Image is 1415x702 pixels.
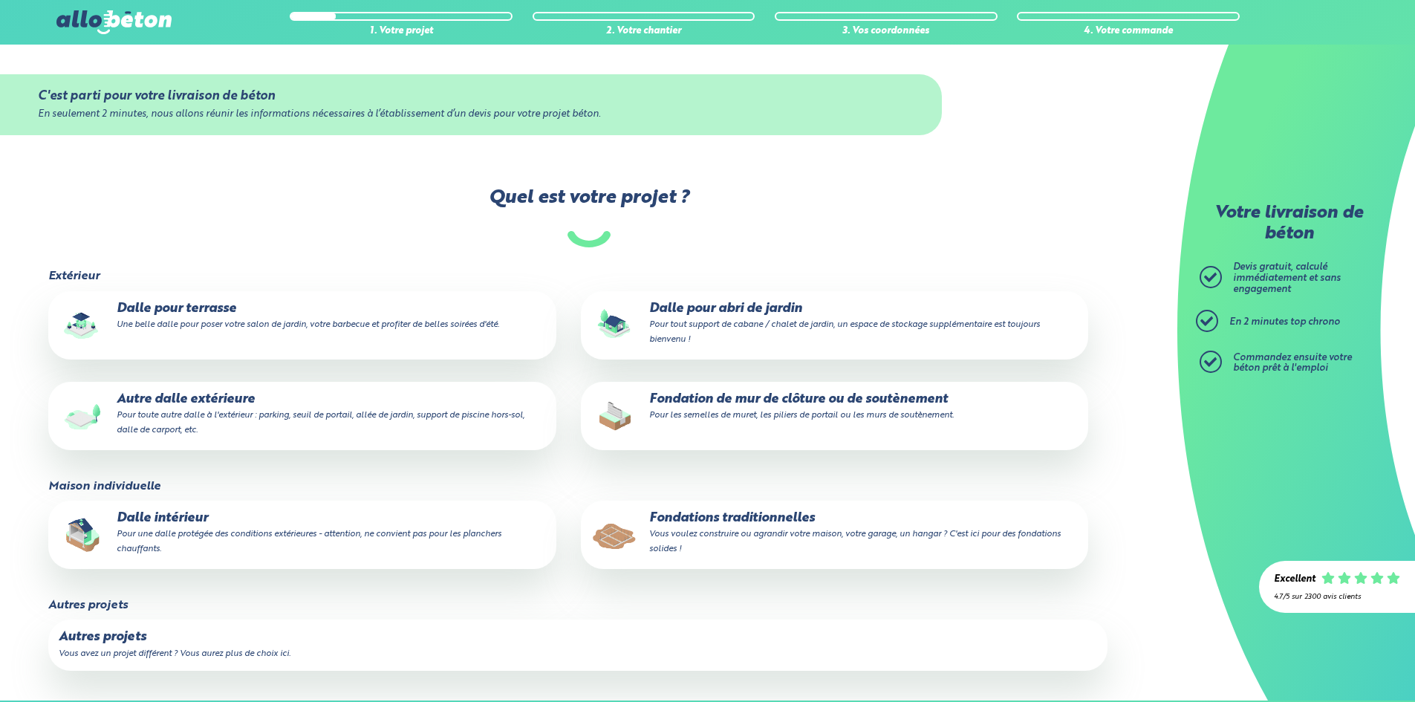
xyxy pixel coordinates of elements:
[649,320,1040,344] small: Pour tout support de cabane / chalet de jardin, un espace de stockage supplémentaire est toujours...
[59,511,545,556] p: Dalle intérieur
[48,599,128,612] legend: Autres projets
[591,511,639,559] img: final_use.values.traditional_fundations
[1229,317,1340,327] span: En 2 minutes top chrono
[591,392,1078,422] p: Fondation de mur de clôture ou de soutènement
[59,392,106,440] img: final_use.values.outside_slab
[775,26,998,37] div: 3. Vos coordonnées
[591,392,639,440] img: final_use.values.closing_wall_fundation
[649,530,1061,553] small: Vous voulez construire ou agrandir votre maison, votre garage, un hangar ? C'est ici pour des fon...
[1283,644,1399,686] iframe: Help widget launcher
[533,26,755,37] div: 2. Votre chantier
[59,302,545,331] p: Dalle pour terrasse
[59,511,106,559] img: final_use.values.inside_slab
[1017,26,1240,37] div: 4. Votre commande
[56,10,171,34] img: allobéton
[1274,593,1400,601] div: 4.7/5 sur 2300 avis clients
[1274,574,1315,585] div: Excellent
[38,89,905,103] div: C'est parti pour votre livraison de béton
[59,392,545,438] p: Autre dalle extérieure
[591,511,1078,556] p: Fondations traditionnelles
[48,270,100,283] legend: Extérieur
[47,187,1130,247] label: Quel est votre projet ?
[117,320,499,329] small: Une belle dalle pour poser votre salon de jardin, votre barbecue et profiter de belles soirées d'...
[591,302,639,349] img: final_use.values.garden_shed
[1233,262,1341,293] span: Devis gratuit, calculé immédiatement et sans engagement
[117,530,501,553] small: Pour une dalle protégée des conditions extérieures - attention, ne convient pas pour les plancher...
[59,630,1096,645] p: Autres projets
[38,109,905,120] div: En seulement 2 minutes, nous allons réunir les informations nécessaires à l’établissement d’un de...
[1203,204,1374,244] p: Votre livraison de béton
[117,411,524,435] small: Pour toute autre dalle à l'extérieur : parking, seuil de portail, allée de jardin, support de pis...
[48,480,160,493] legend: Maison individuelle
[591,302,1078,347] p: Dalle pour abri de jardin
[59,649,290,658] small: Vous avez un projet différent ? Vous aurez plus de choix ici.
[290,26,513,37] div: 1. Votre projet
[1233,353,1352,374] span: Commandez ensuite votre béton prêt à l'emploi
[59,302,106,349] img: final_use.values.terrace
[649,411,954,420] small: Pour les semelles de muret, les piliers de portail ou les murs de soutènement.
